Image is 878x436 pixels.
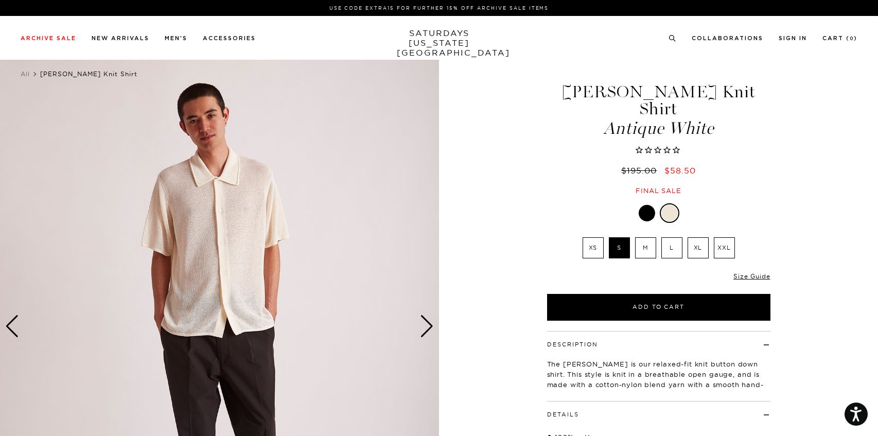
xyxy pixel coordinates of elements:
[609,237,630,258] label: S
[546,120,772,137] span: Antique White
[5,315,19,338] div: Previous slide
[546,83,772,137] h1: [PERSON_NAME] Knit Shirt
[822,36,857,41] a: Cart (0)
[547,412,579,417] button: Details
[21,70,30,78] a: All
[583,237,604,258] label: XS
[547,359,770,400] p: The [PERSON_NAME] is our relaxed-fit knit button down shirt. This style is knit in a breathable o...
[661,237,682,258] label: L
[25,4,853,12] p: Use Code EXTRA15 for Further 15% Off Archive Sale Items
[546,186,772,195] div: Final sale
[547,294,770,321] button: Add to Cart
[203,36,256,41] a: Accessories
[733,272,770,280] a: Size Guide
[420,315,434,338] div: Next slide
[850,37,854,41] small: 0
[635,237,656,258] label: M
[547,342,598,347] button: Description
[165,36,187,41] a: Men's
[92,36,149,41] a: New Arrivals
[621,165,661,176] del: $195.00
[692,36,763,41] a: Collaborations
[397,28,482,58] a: SATURDAYS[US_STATE][GEOGRAPHIC_DATA]
[21,36,76,41] a: Archive Sale
[779,36,807,41] a: Sign In
[714,237,735,258] label: XXL
[688,237,709,258] label: XL
[664,165,696,176] span: $58.50
[40,70,137,78] span: [PERSON_NAME] Knit Shirt
[546,145,772,156] span: Rated 0.0 out of 5 stars 0 reviews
